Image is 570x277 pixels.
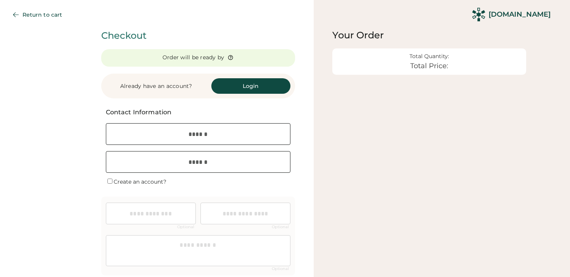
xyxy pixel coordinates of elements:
[409,53,449,60] div: Total Quantity:
[106,108,283,117] div: Contact Information
[410,62,448,71] div: Total Price:
[106,83,207,90] div: Already have an account?
[211,78,290,94] button: Login
[489,10,551,19] div: [DOMAIN_NAME]
[472,8,485,21] img: Rendered Logo - Screens
[270,225,290,229] div: Optional
[176,225,196,229] div: Optional
[270,267,290,271] div: Optional
[162,54,225,62] div: Order will be ready by
[101,29,295,42] div: Checkout
[332,29,526,41] div: Your Order
[6,7,71,22] button: Return to cart
[114,178,166,185] label: Create an account?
